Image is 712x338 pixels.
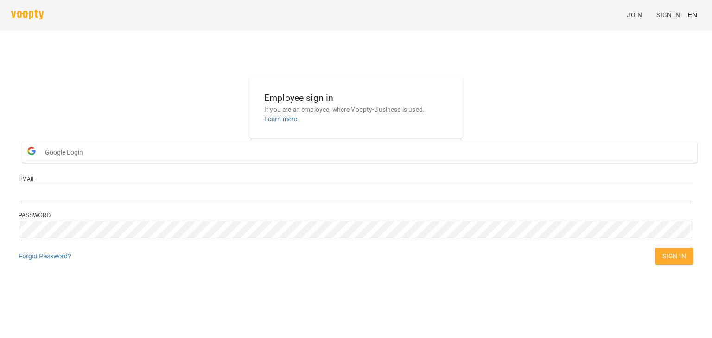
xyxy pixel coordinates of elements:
p: If you are an employee, where Voopty-Business is used. [264,105,448,114]
img: voopty.png [11,10,44,19]
span: Sign In [662,250,686,262]
a: Learn more [264,115,298,123]
button: Google Login [22,142,697,163]
button: EN [684,6,701,23]
button: Employee sign inIf you are an employee, where Voopty-Business is used.Learn more [257,83,455,131]
h6: Employee sign in [264,91,448,105]
span: Join [627,9,642,20]
a: Forgot Password? [19,252,71,260]
span: Google Login [45,143,88,162]
div: Email [19,175,693,183]
button: Sign In [655,248,693,264]
span: Sign In [656,9,680,20]
a: Sign In [653,6,684,23]
a: Join [623,6,653,23]
div: Password [19,212,693,219]
span: EN [687,10,697,19]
